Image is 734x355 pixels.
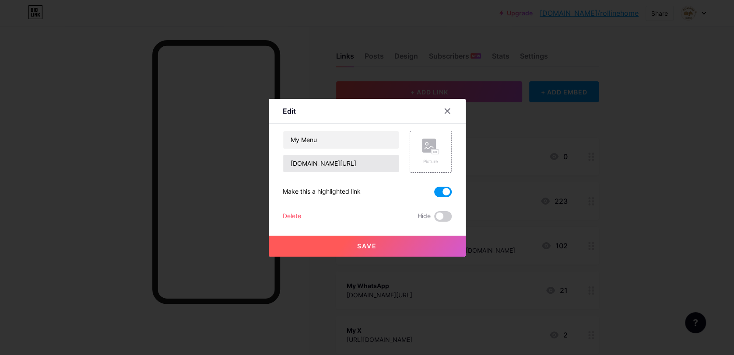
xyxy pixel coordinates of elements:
div: Picture [422,158,439,165]
input: URL [283,155,399,172]
input: Title [283,131,399,149]
span: Save [357,242,377,250]
button: Save [269,236,466,257]
span: Hide [418,211,431,222]
div: Delete [283,211,301,222]
div: Edit [283,106,296,116]
div: Make this a highlighted link [283,187,361,197]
